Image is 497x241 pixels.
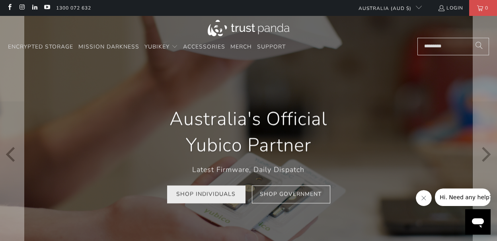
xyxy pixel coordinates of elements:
[417,38,489,55] input: Search...
[183,43,225,51] span: Accessories
[435,189,491,206] iframe: Message from company
[8,38,73,56] a: Encrypted Storage
[78,38,139,56] a: Mission Darkness
[144,43,170,51] span: YubiKey
[8,38,286,56] nav: Translation missing: en.navigation.header.main_nav
[252,186,330,204] a: Shop Government
[230,38,252,56] a: Merch
[56,4,91,12] a: 1300 072 632
[5,6,57,12] span: Hi. Need any help?
[6,5,13,11] a: Trust Panda Australia on Facebook
[8,43,73,51] span: Encrypted Storage
[146,106,351,158] h1: Australia's Official Yubico Partner
[208,20,289,36] img: Trust Panda Australia
[31,5,38,11] a: Trust Panda Australia on LinkedIn
[78,43,139,51] span: Mission Darkness
[469,38,489,55] button: Search
[167,186,246,204] a: Shop Individuals
[465,209,491,235] iframe: Button to launch messaging window
[416,190,432,206] iframe: Close message
[438,4,463,12] a: Login
[257,43,286,51] span: Support
[183,38,225,56] a: Accessories
[43,5,50,11] a: Trust Panda Australia on YouTube
[230,43,252,51] span: Merch
[144,38,178,56] summary: YubiKey
[18,5,25,11] a: Trust Panda Australia on Instagram
[146,164,351,176] p: Latest Firmware, Daily Dispatch
[257,38,286,56] a: Support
